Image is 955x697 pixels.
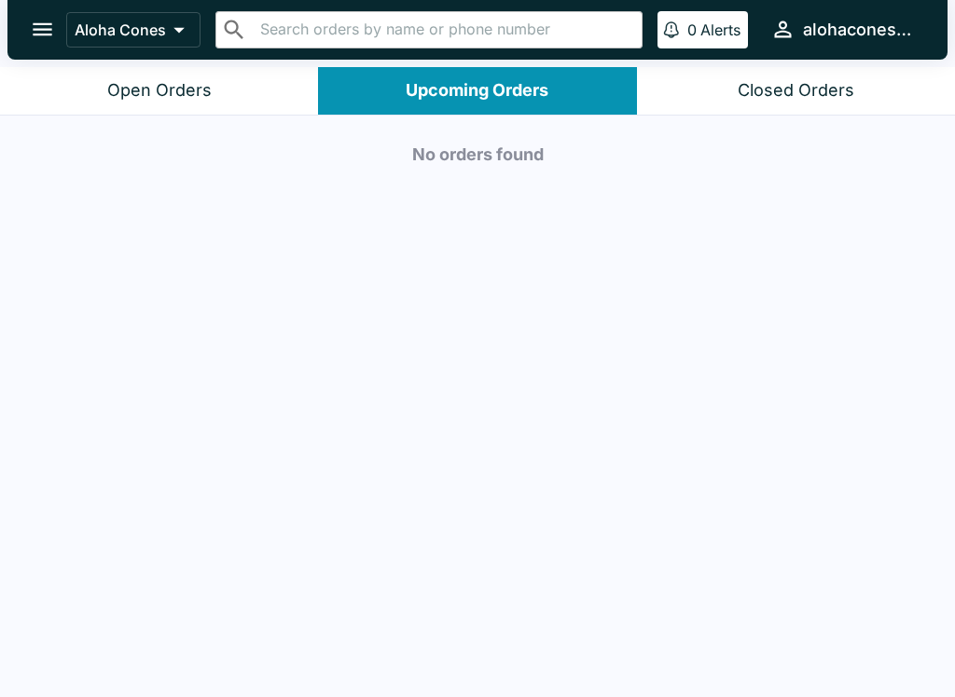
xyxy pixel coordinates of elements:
button: open drawer [19,6,66,53]
p: 0 [687,20,697,39]
div: Upcoming Orders [406,80,548,102]
div: Closed Orders [738,80,854,102]
input: Search orders by name or phone number [255,17,634,43]
p: Alerts [700,20,740,39]
div: alohacones808 [803,19,918,41]
button: alohacones808 [763,9,925,49]
button: Aloha Cones [66,12,201,48]
div: Open Orders [107,80,212,102]
p: Aloha Cones [75,20,166,39]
